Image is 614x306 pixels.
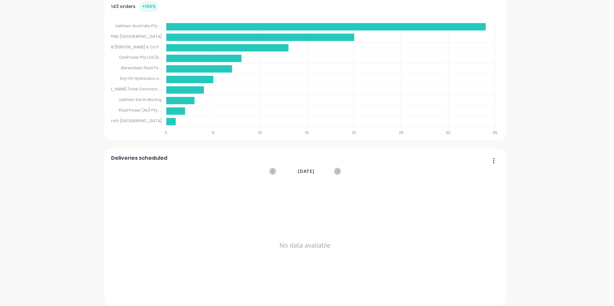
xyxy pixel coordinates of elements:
tspan: 25 [399,130,404,135]
tspan: [PERSON_NAME] Total Contract ... [96,86,162,92]
span: [DATE] [298,168,314,175]
tspan: CavPower Pty Ltd (A... [119,55,162,60]
span: Deliveries scheduled [111,154,167,162]
tspan: 10 [258,130,262,135]
div: 143 orders [111,1,158,12]
tspan: Berendsen Fluid Po... [121,65,162,71]
tspan: 30 [446,130,451,135]
tspan: Fluid Power (AU) Pty ... [119,107,162,113]
tspan: MB [PERSON_NAME] & Co P... [108,44,162,49]
tspan: Ezy-Fit Hydraulics a... [120,76,162,81]
tspan: Liebherr Australia Pty ... [115,23,162,29]
tspan: PMD [GEOGRAPHIC_DATA] [111,34,162,39]
tspan: 5 [212,130,215,135]
tspan: 0 [165,130,167,135]
tspan: 35 [493,130,498,135]
tspan: Toolcraft [GEOGRAPHIC_DATA] [100,118,162,123]
div: + 100 % [139,1,158,12]
tspan: 15 [305,130,309,135]
tspan: Liebherr Earth Moving [119,97,162,102]
tspan: 20 [352,130,357,135]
